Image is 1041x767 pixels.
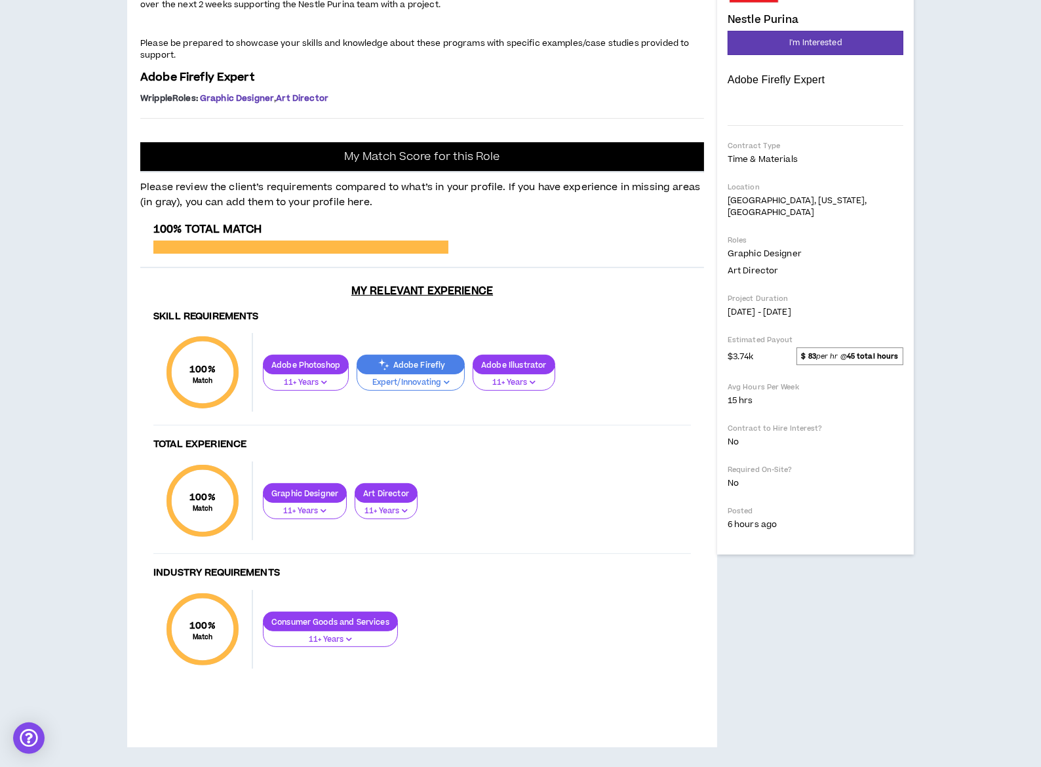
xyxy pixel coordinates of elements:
[796,347,903,364] span: per hr @
[200,92,274,104] span: Graphic Designer
[189,504,216,513] small: Match
[153,222,262,237] span: 100% Total Match
[728,423,903,433] p: Contract to Hire Interest?
[140,92,198,104] span: Wripple Roles :
[140,285,704,298] h3: My Relevant Experience
[847,351,899,361] strong: 45 total hours
[140,172,704,210] p: Please review the client’s requirements compared to what’s in your profile. If you have experienc...
[264,488,346,498] p: Graphic Designer
[481,377,546,389] p: 11+ Years
[728,31,903,55] button: I'm Interested
[357,360,464,370] p: Adobe Firefly
[271,634,389,646] p: 11+ Years
[728,519,903,530] p: 6 hours ago
[153,567,691,580] h4: Industry Requirements
[728,306,903,318] p: [DATE] - [DATE]
[264,360,348,370] p: Adobe Photoshop
[728,73,903,87] p: Adobe Firefly Expert
[789,37,842,49] span: I'm Interested
[189,619,216,633] span: 100 %
[189,376,216,385] small: Match
[728,335,903,345] p: Estimated Payout
[263,494,347,519] button: 11+ Years
[728,235,903,245] p: Roles
[344,150,500,163] p: My Match Score for this Role
[140,37,690,61] span: Please be prepared to showcase your skills and knowledge about these programs with specific examp...
[271,505,338,517] p: 11+ Years
[263,366,349,391] button: 11+ Years
[13,722,45,754] div: Open Intercom Messenger
[728,265,778,277] span: Art Director
[728,477,903,489] p: No
[355,488,417,498] p: Art Director
[728,141,903,151] p: Contract Type
[153,311,691,323] h4: Skill Requirements
[728,465,903,475] p: Required On-Site?
[140,69,254,85] span: Adobe Firefly Expert
[728,436,903,448] p: No
[365,377,456,389] p: Expert/Innovating
[263,623,398,648] button: 11+ Years
[473,360,554,370] p: Adobe Illustrator
[728,348,754,364] span: $3.74k
[357,366,465,391] button: Expert/Innovating
[728,248,802,260] span: Graphic Designer
[355,494,418,519] button: 11+ Years
[728,382,903,392] p: Avg Hours Per Week
[153,439,691,451] h4: Total Experience
[728,294,903,304] p: Project Duration
[271,377,340,389] p: 11+ Years
[140,93,704,104] p: ,
[728,506,903,516] p: Posted
[801,351,815,361] strong: $ 83
[276,92,328,104] span: Art Director
[363,505,409,517] p: 11+ Years
[189,363,216,376] span: 100 %
[728,395,903,406] p: 15 hrs
[189,490,216,504] span: 100 %
[264,617,397,627] p: Consumer Goods and Services
[189,633,216,642] small: Match
[728,195,903,218] p: [GEOGRAPHIC_DATA], [US_STATE], [GEOGRAPHIC_DATA]
[728,153,903,165] p: Time & Materials
[728,182,903,192] p: Location
[473,366,555,391] button: 11+ Years
[728,14,798,26] h4: Nestle Purina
